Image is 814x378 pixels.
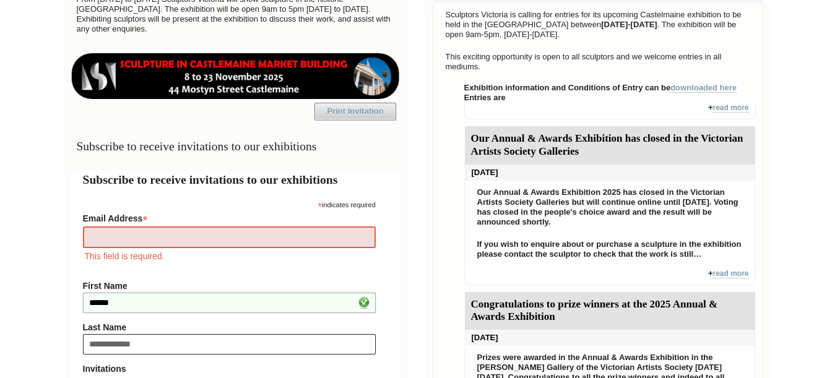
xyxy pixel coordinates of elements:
[83,281,376,291] label: First Name
[712,103,748,113] a: read more
[712,269,748,278] a: read more
[465,292,755,330] div: Congratulations to prize winners at the 2025 Annual & Awards Exhibition
[601,20,657,29] strong: [DATE]-[DATE]
[471,184,749,230] p: Our Annual & Awards Exhibition 2025 has closed in the Victorian Artists Society Galleries but wil...
[83,198,376,210] div: indicates required
[464,83,737,93] strong: Exhibition information and Conditions of Entry can be
[83,322,376,332] label: Last Name
[71,53,401,99] img: castlemaine-ldrbd25v2.png
[471,236,749,262] p: If you wish to enquire about or purchase a sculpture in the exhibition please contact the sculpto...
[71,134,401,158] h3: Subscribe to receive invitations to our exhibitions
[83,249,376,263] div: This field is required.
[83,171,388,189] h2: Subscribe to receive invitations to our exhibitions
[465,165,755,181] div: [DATE]
[465,126,755,165] div: Our Annual & Awards Exhibition has closed in the Victorian Artists Society Galleries
[465,330,755,346] div: [DATE]
[314,103,396,120] a: Print Invitation
[439,7,756,43] p: Sculptors Victoria is calling for entries for its upcoming Castelmaine exhibition to be held in t...
[464,103,756,119] div: +
[464,268,756,285] div: +
[670,83,737,93] a: downloaded here
[439,49,756,75] p: This exciting opportunity is open to all sculptors and we welcome entries in all mediums.
[83,364,376,374] strong: Invitations
[83,210,376,225] label: Email Address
